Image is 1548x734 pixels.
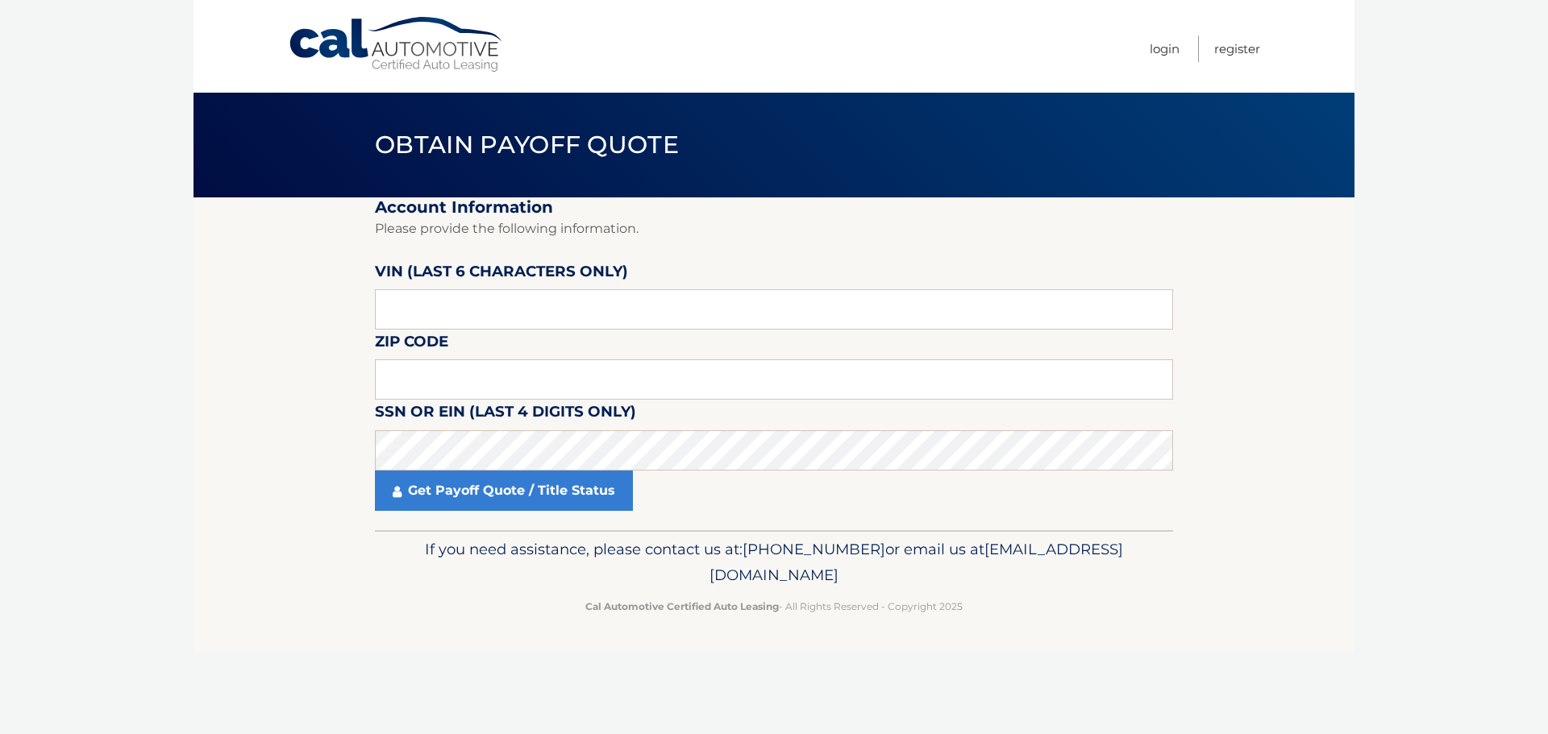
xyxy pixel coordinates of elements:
a: Cal Automotive [288,16,506,73]
span: Obtain Payoff Quote [375,130,679,160]
a: Register [1214,35,1260,62]
strong: Cal Automotive Certified Auto Leasing [585,600,779,612]
p: - All Rights Reserved - Copyright 2025 [385,598,1163,615]
p: If you need assistance, please contact us at: or email us at [385,537,1163,588]
h2: Account Information [375,197,1173,218]
label: VIN (last 6 characters only) [375,259,628,289]
label: Zip Code [375,330,448,359]
span: [PHONE_NUMBER] [743,540,885,558]
a: Login [1150,35,1180,62]
label: SSN or EIN (last 4 digits only) [375,400,636,429]
p: Please provide the following information. [375,218,1173,240]
a: Get Payoff Quote / Title Status [375,471,633,511]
